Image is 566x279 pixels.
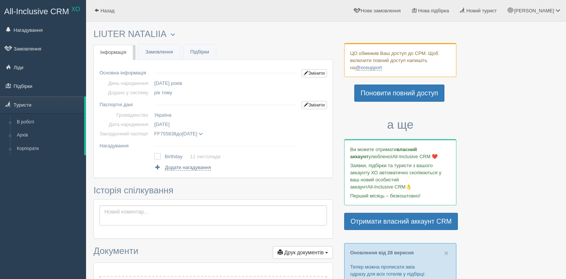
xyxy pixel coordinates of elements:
[100,97,151,110] td: Паспортні дані
[302,69,327,77] a: Змінити
[350,147,417,159] b: власний аккаунт
[151,110,299,120] td: Україна
[94,186,333,195] h3: Історія спілкування
[444,249,449,257] button: Close
[165,151,190,162] td: Birthday
[13,142,84,156] a: Корпорати
[344,213,458,230] a: Отримати власний аккаунт CRM
[514,8,554,13] span: [PERSON_NAME]
[182,131,197,137] span: [DATE]
[367,184,412,190] span: All-Inclusive CRM👌
[100,138,151,150] td: Нагадування
[154,131,203,137] span: до
[139,45,180,60] a: Замовлення
[94,29,333,39] h3: LIUTER NATALIIA
[71,6,80,12] sup: XO
[100,120,151,129] td: Дата народження
[100,129,151,138] td: Закордонний паспорт
[444,249,449,257] span: ×
[101,8,114,13] span: Назад
[94,45,133,60] a: Інформація
[190,154,221,159] a: 11 листопада
[0,0,86,21] a: All-Inclusive CRM XO
[154,122,169,127] span: [DATE]
[392,154,438,159] span: All-Inclusive CRM ❤️
[100,65,151,79] td: Основна інформація
[4,7,69,16] span: All-Inclusive CRM
[151,79,299,88] td: [DATE] років
[350,162,450,190] p: Заявки, підбірки та туристи з вашого аккаунту ХО автоматично скопіюються у ваш новий особистий ак...
[350,263,450,278] p: Тепер можна прописати авіа одразу для всіх готелів у підбірці:
[13,129,84,142] a: Архів
[100,79,151,88] td: День народження
[165,165,211,171] span: Додати нагадування
[13,116,84,129] a: В роботі
[100,88,151,97] td: Додано у систему
[354,85,444,102] a: Поновити повний доступ
[94,246,333,259] h3: Документи
[361,8,401,13] span: Нове замовлення
[154,164,211,171] a: Додати нагадування
[418,8,449,13] span: Нова підбірка
[302,101,327,109] a: Змінити
[350,192,450,199] p: Перший місяць – безкоштовно!
[100,110,151,120] td: Громадянство
[350,146,450,160] p: Ви можете отримати улюбленої
[344,118,456,131] h3: а ще
[284,249,324,255] span: Друк документів
[466,8,497,13] span: Новий турист
[344,43,456,77] div: ЦО обмежив Ваш доступ до СРМ. Щоб включити повний доступ напишіть на
[350,250,414,255] a: Оновлення від 28 вересня
[355,65,382,71] a: @xosupport
[184,45,216,60] a: Підбірки
[154,90,172,95] span: рік тому
[273,246,333,259] button: Друк документів
[100,49,126,55] span: Інформація
[154,131,176,137] span: FF755838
